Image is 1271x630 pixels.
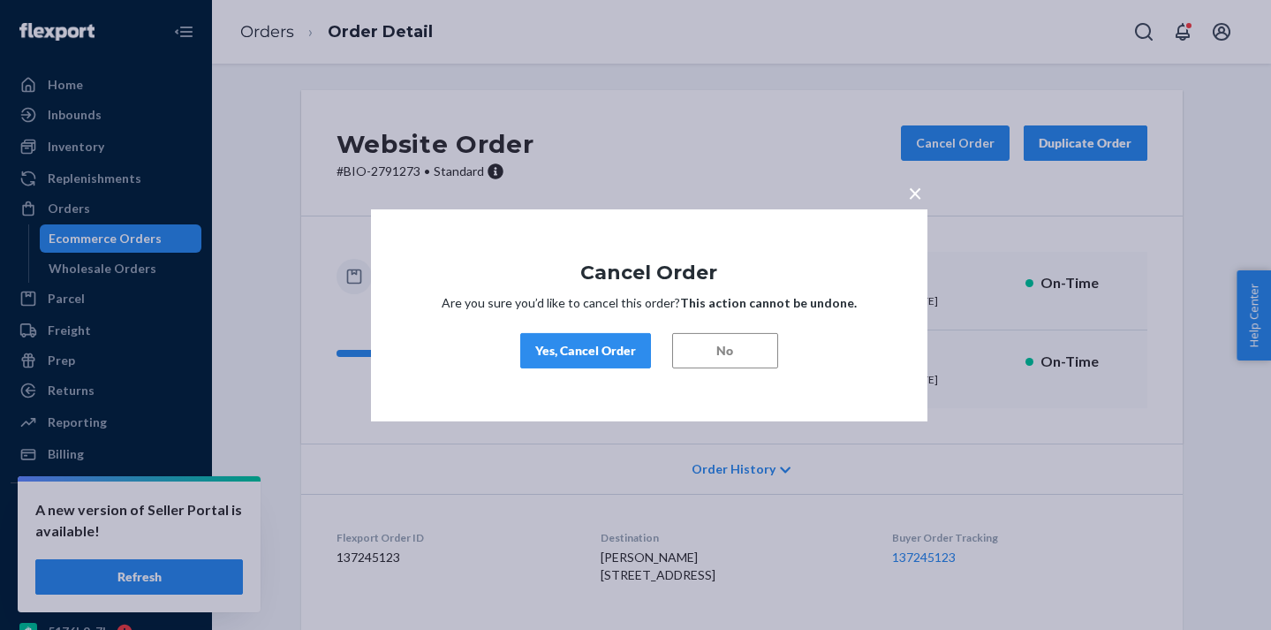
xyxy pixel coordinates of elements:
span: Support [37,12,101,28]
p: Are you sure you’d like to cancel this order? [424,294,874,312]
strong: This action cannot be undone. [680,295,857,310]
div: Yes, Cancel Order [535,342,636,360]
h1: Cancel Order [424,262,874,283]
button: No [672,333,778,368]
span: × [908,177,922,207]
button: Yes, Cancel Order [520,333,651,368]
